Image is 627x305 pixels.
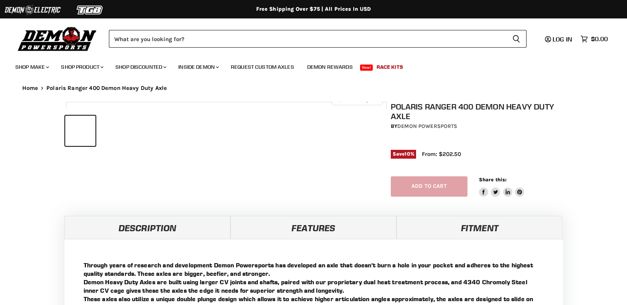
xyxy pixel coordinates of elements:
[336,97,378,103] span: Click to expand
[109,30,527,48] form: Product
[405,151,410,157] span: 10
[479,176,525,197] aside: Share this:
[360,65,373,71] span: New!
[301,59,359,75] a: Demon Rewards
[109,30,506,48] input: Search
[10,56,606,75] ul: Main menu
[46,85,167,91] span: Polaris Ranger 400 Demon Heavy Duty Axle
[7,85,620,91] nav: Breadcrumbs
[391,122,566,131] div: by
[391,102,566,121] h1: Polaris Ranger 400 Demon Heavy Duty Axle
[577,33,612,45] a: $0.00
[391,150,416,158] span: Save %
[7,6,620,13] div: Free Shipping Over $75 | All Prices In USD
[422,151,461,157] span: From: $202.50
[479,177,507,182] span: Share this:
[110,59,171,75] a: Shop Discounted
[64,216,230,239] a: Description
[553,35,572,43] span: Log in
[173,59,224,75] a: Inside Demon
[4,3,61,17] img: Demon Electric Logo 2
[591,35,608,43] span: $0.00
[10,59,54,75] a: Shop Make
[397,216,563,239] a: Fitment
[371,59,409,75] a: Race Kits
[541,36,577,43] a: Log in
[506,30,527,48] button: Search
[15,25,99,52] img: Demon Powersports
[225,59,300,75] a: Request Custom Axles
[22,85,38,91] a: Home
[61,3,119,17] img: TGB Logo 2
[65,116,95,146] button: IMAGE thumbnail
[230,216,397,239] a: Features
[397,123,457,129] a: Demon Powersports
[55,59,108,75] a: Shop Product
